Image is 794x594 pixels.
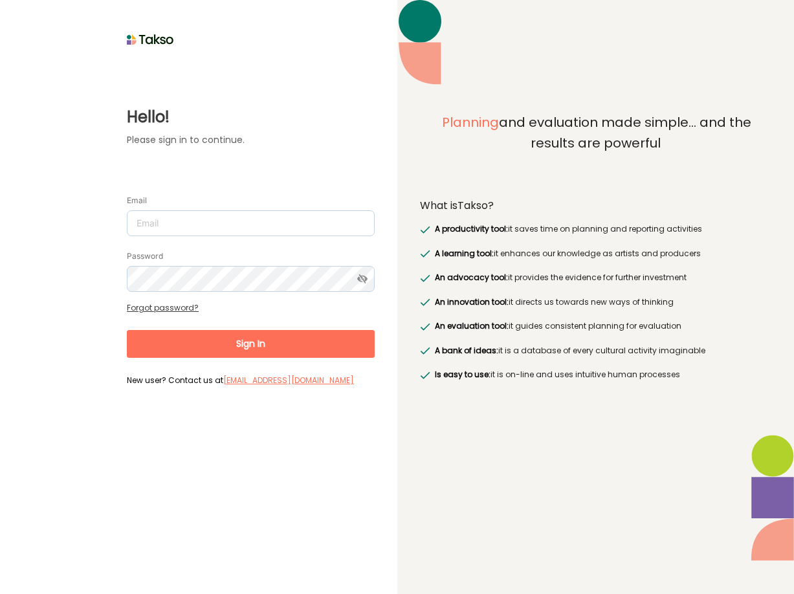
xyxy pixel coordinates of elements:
[127,195,147,206] label: Email
[435,272,508,283] span: An advocacy tool:
[127,330,375,358] button: Sign In
[432,368,680,381] label: it is on-line and uses intuitive human processes
[127,302,199,313] a: Forgot password?
[127,133,375,147] label: Please sign in to continue.
[420,250,430,258] img: greenRight
[420,226,430,234] img: greenRight
[420,347,430,355] img: greenRight
[432,320,681,333] label: it guides consistent planning for evaluation
[435,320,509,331] span: An evaluation tool:
[127,374,375,386] label: New user? Contact us at
[127,105,375,129] label: Hello!
[127,210,375,236] input: Email
[435,345,498,356] span: A bank of ideas:
[458,198,494,213] span: Takso?
[420,113,772,182] label: and evaluation made simple... and the results are powerful
[127,30,174,49] img: taksoLoginLogo
[442,113,499,131] span: Planning
[435,248,494,259] span: A learning tool:
[420,274,430,282] img: greenRight
[223,374,354,387] label: [EMAIL_ADDRESS][DOMAIN_NAME]
[435,223,508,234] span: A productivity tool:
[420,199,494,212] label: What is
[223,375,354,386] a: [EMAIL_ADDRESS][DOMAIN_NAME]
[432,247,701,260] label: it enhances our knowledge as artists and producers
[420,371,430,379] img: greenRight
[435,369,491,380] span: Is easy to use:
[432,223,702,236] label: it saves time on planning and reporting activities
[432,271,687,284] label: it provides the evidence for further investment
[435,296,509,307] span: An innovation tool:
[420,298,430,306] img: greenRight
[420,323,430,331] img: greenRight
[432,296,674,309] label: it directs us towards new ways of thinking
[432,344,705,357] label: it is a database of every cultural activity imaginable
[127,251,163,261] label: Password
